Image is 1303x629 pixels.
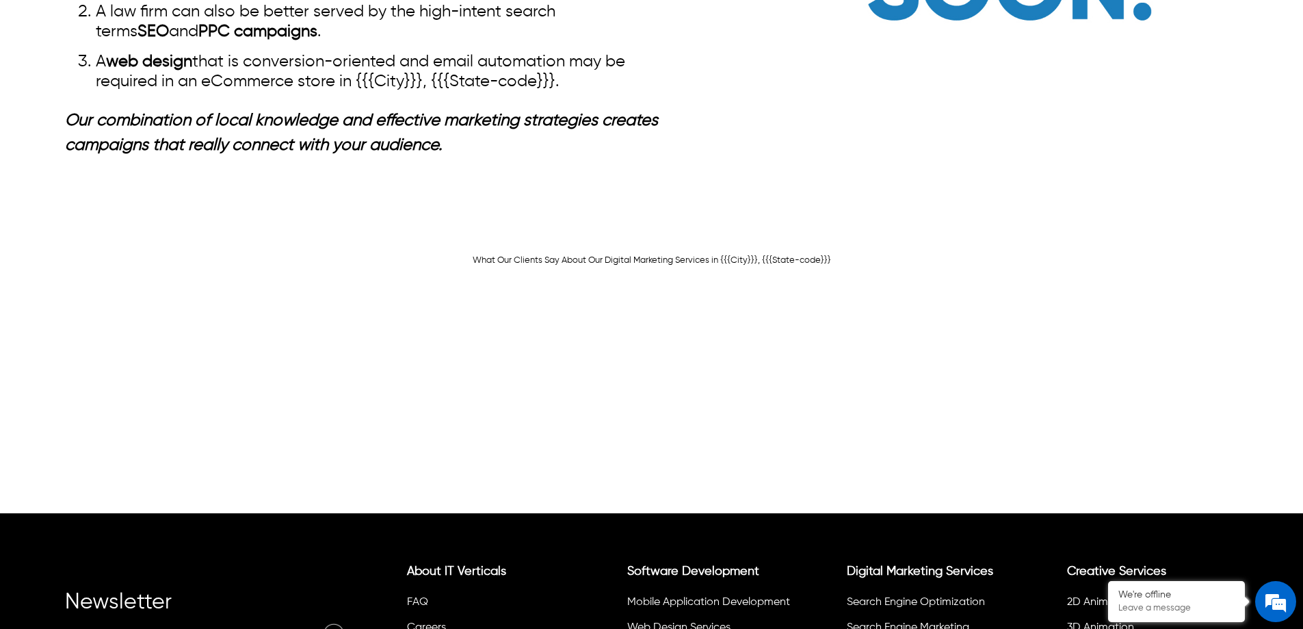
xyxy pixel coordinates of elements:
li: Search Engine Optimization [845,592,1011,617]
a: Mobile Application Development [627,597,790,608]
em: Our combination of local knowledge and effective marketing strategies creates campaigns that real... [65,112,658,153]
a: FAQ [407,597,428,608]
span: We are offline. Please leave us a message. [29,172,239,311]
a: Creative Services [1067,565,1166,578]
p: Leave a message [1118,603,1235,614]
img: logo_Zg8I0qSkbAqR2WFHt3p6CTuqpyXMFPubPcD2OT02zFN43Cy9FUNNG3NEPhM_Q1qe_.png [23,82,57,90]
div: Leave a message [71,77,230,94]
a: Digital Marketing Services [847,565,993,578]
em: Submit [200,422,248,440]
a: About IT Verticals [407,565,506,578]
img: salesiqlogo_leal7QplfZFryJ6FIlVepeu7OftD7mt8q6exU6-34PB8prfIgodN67KcxXM9Y7JQ_.png [94,359,104,368]
em: Driven by SalesIQ [107,359,174,368]
li: A law firm can also be better served by the high-intent search terms and . [96,2,687,42]
a: Search Engine Optimization [847,597,985,608]
li: 2D Animation [1065,592,1231,617]
li: A that is conversion-oriented and email automation may be required in an eCommerce store in {{{Ci... [96,52,687,92]
div: We're offline [1118,589,1235,601]
textarea: Type your message and click 'Submit' [7,374,261,422]
span: What Our Clients Say About Our Digital Marketing Services in {{{City}}}, {{{State-code}}} [473,256,831,265]
li: Mobile Application Development [625,592,791,617]
li: FAQ [405,592,571,617]
a: SEO [137,23,169,40]
a: 2D Animation [1067,597,1134,608]
a: PPC campaigns [198,23,317,40]
div: Minimize live chat window [224,7,257,40]
div: Newsletter [65,595,345,623]
a: Software Development [627,565,759,578]
a: web design [106,53,192,70]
